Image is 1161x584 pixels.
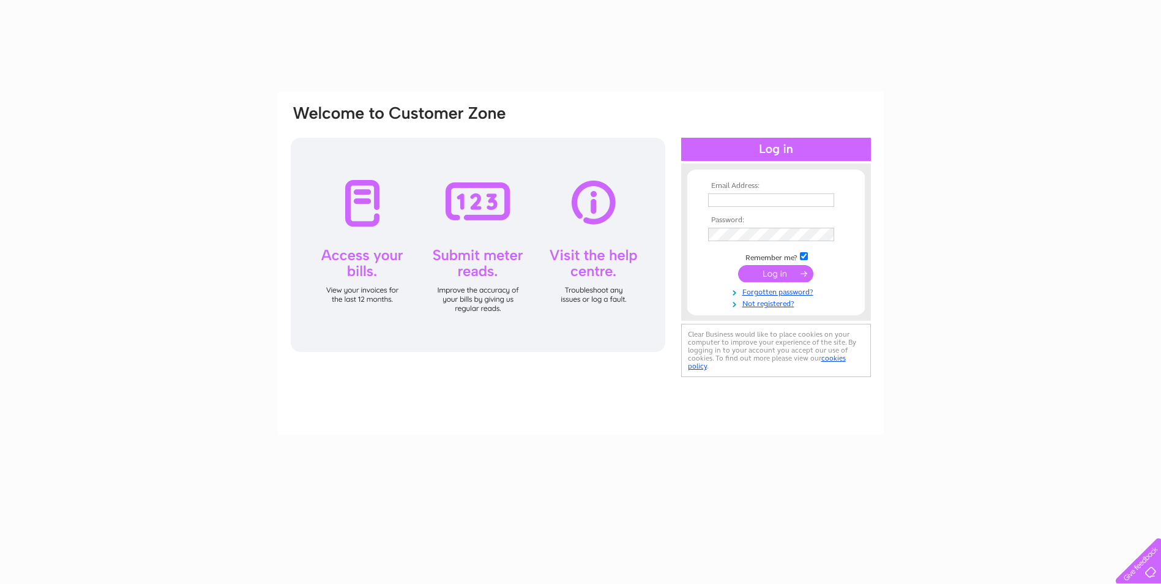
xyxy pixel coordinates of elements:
[705,182,847,190] th: Email Address:
[688,354,846,370] a: cookies policy
[705,216,847,225] th: Password:
[681,324,871,377] div: Clear Business would like to place cookies on your computer to improve your experience of the sit...
[708,285,847,297] a: Forgotten password?
[738,265,813,282] input: Submit
[708,297,847,309] a: Not registered?
[705,250,847,263] td: Remember me?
